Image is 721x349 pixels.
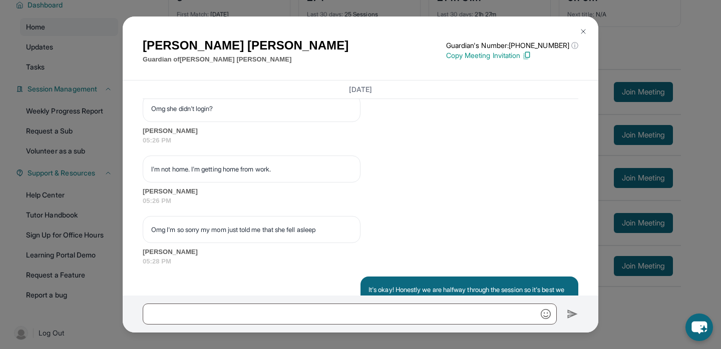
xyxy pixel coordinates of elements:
[571,40,578,50] span: ⓘ
[143,186,578,196] span: [PERSON_NAME]
[522,51,531,60] img: Copy Icon
[143,54,348,64] p: Guardian of [PERSON_NAME] [PERSON_NAME]
[143,247,578,257] span: [PERSON_NAME]
[579,27,587,35] img: Close Icon
[446,50,578,60] p: Copy Meeting Invitation
[143,196,578,206] span: 05:26 PM
[143,135,578,145] span: 05:26 PM
[151,164,352,174] p: I'm not home. I'm getting home from work.
[143,256,578,266] span: 05:28 PM
[143,36,348,54] h1: [PERSON_NAME] [PERSON_NAME]
[369,284,570,304] p: It's okay! Honestly we are halfway through the session so it's best we cancel
[567,308,578,320] img: Send icon
[143,84,578,94] h3: [DATE]
[143,126,578,136] span: [PERSON_NAME]
[685,313,713,341] button: chat-button
[151,103,352,113] p: Omg she didn't login?
[541,309,551,319] img: Emoji
[151,224,352,234] p: Omg I'm so sorry my mom just told me that she fell asleep
[446,40,578,50] p: Guardian's Number: [PHONE_NUMBER]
